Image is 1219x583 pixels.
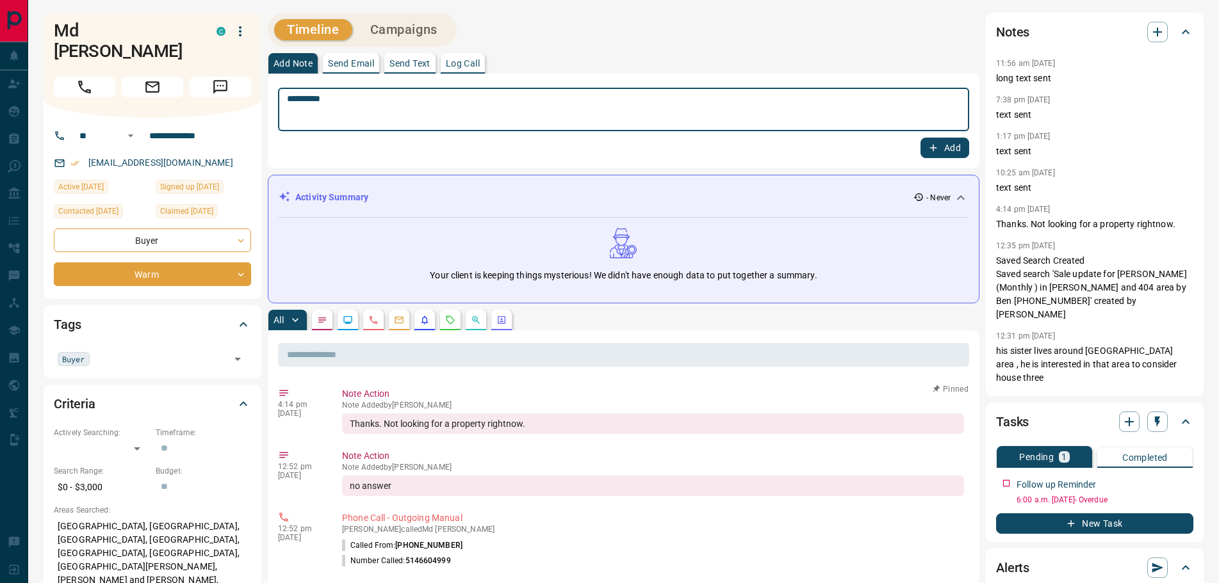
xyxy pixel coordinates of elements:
[279,186,969,209] div: Activity Summary- Never
[54,77,115,97] span: Call
[278,409,323,418] p: [DATE]
[395,541,462,550] span: [PHONE_NUMBER]
[394,315,404,325] svg: Emails
[278,471,323,480] p: [DATE]
[1019,452,1054,461] p: Pending
[122,77,183,97] span: Email
[996,17,1193,47] div: Notes
[58,180,104,193] span: Active [DATE]
[54,314,81,335] h2: Tags
[342,387,964,401] p: Note Action
[278,524,323,533] p: 12:52 pm
[342,511,964,525] p: Phone Call - Outgoing Manual
[62,353,85,365] span: Buyer
[368,315,379,325] svg: Calls
[342,555,451,566] p: Number Called:
[1017,494,1193,506] p: 6:00 a.m. [DATE] - Overdue
[342,475,964,496] div: no answer
[996,344,1193,385] p: his sister lives around [GEOGRAPHIC_DATA] area , he is interested in that area to consider house ...
[156,180,251,198] div: Fri Aug 05 2022
[996,331,1055,340] p: 12:31 pm [DATE]
[996,205,1051,214] p: 4:14 pm [DATE]
[342,463,964,472] p: Note Added by [PERSON_NAME]
[274,59,313,68] p: Add Note
[920,138,969,158] button: Add
[54,180,149,198] div: Wed May 01 2024
[342,401,964,410] p: Note Added by [PERSON_NAME]
[342,449,964,463] p: Note Action
[996,513,1193,534] button: New Task
[278,533,323,542] p: [DATE]
[996,95,1051,104] p: 7:38 pm [DATE]
[420,315,430,325] svg: Listing Alerts
[342,413,964,434] div: Thanks. Not looking for a property rightnow.
[405,556,451,565] span: 5146604999
[160,180,219,193] span: Signed up [DATE]
[389,59,430,68] p: Send Text
[996,411,1029,432] h2: Tasks
[445,315,455,325] svg: Requests
[54,477,149,498] p: $0 - $3,000
[996,254,1193,321] p: Saved Search Created Saved search 'Sale update for [PERSON_NAME] (Monthly ) in [PERSON_NAME] and ...
[274,19,352,40] button: Timeline
[156,465,251,477] p: Budget:
[996,59,1055,68] p: 11:56 am [DATE]
[996,72,1193,85] p: long text sent
[156,204,251,222] div: Tue Jan 23 2024
[996,108,1193,122] p: text sent
[278,462,323,471] p: 12:52 pm
[88,157,233,168] a: [EMAIL_ADDRESS][DOMAIN_NAME]
[54,504,251,516] p: Areas Searched:
[54,228,251,252] div: Buyer
[295,191,368,204] p: Activity Summary
[278,400,323,409] p: 4:14 pm
[1017,478,1096,491] p: Follow up Reminder
[996,241,1055,250] p: 12:35 pm [DATE]
[932,383,969,395] button: Pinned
[54,204,149,222] div: Tue Jan 23 2024
[123,128,138,143] button: Open
[996,168,1055,177] p: 10:25 am [DATE]
[996,552,1193,583] div: Alerts
[430,269,817,282] p: Your client is keeping things mysterious! We didn't have enough data to put together a summary.
[217,27,225,36] div: condos.ca
[54,262,251,286] div: Warm
[58,205,119,218] span: Contacted [DATE]
[343,315,353,325] svg: Lead Browsing Activity
[54,465,149,477] p: Search Range:
[996,181,1193,195] p: text sent
[996,132,1051,141] p: 1:17 pm [DATE]
[996,218,1193,231] p: Thanks. Not looking for a property rightnow.
[70,159,79,168] svg: Email Verified
[471,315,481,325] svg: Opportunities
[342,525,964,534] p: [PERSON_NAME] called Md [PERSON_NAME]
[446,59,480,68] p: Log Call
[54,427,149,438] p: Actively Searching:
[317,315,327,325] svg: Notes
[996,557,1029,578] h2: Alerts
[54,388,251,419] div: Criteria
[160,205,213,218] span: Claimed [DATE]
[328,59,374,68] p: Send Email
[342,539,462,551] p: Called From:
[996,406,1193,437] div: Tasks
[1122,453,1168,462] p: Completed
[926,192,951,204] p: - Never
[996,22,1029,42] h2: Notes
[1061,452,1067,461] p: 1
[54,309,251,340] div: Tags
[274,315,284,324] p: All
[496,315,507,325] svg: Agent Actions
[229,350,247,368] button: Open
[996,145,1193,158] p: text sent
[54,394,95,414] h2: Criteria
[54,20,197,61] h1: Md [PERSON_NAME]
[190,77,251,97] span: Message
[156,427,251,438] p: Timeframe:
[357,19,450,40] button: Campaigns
